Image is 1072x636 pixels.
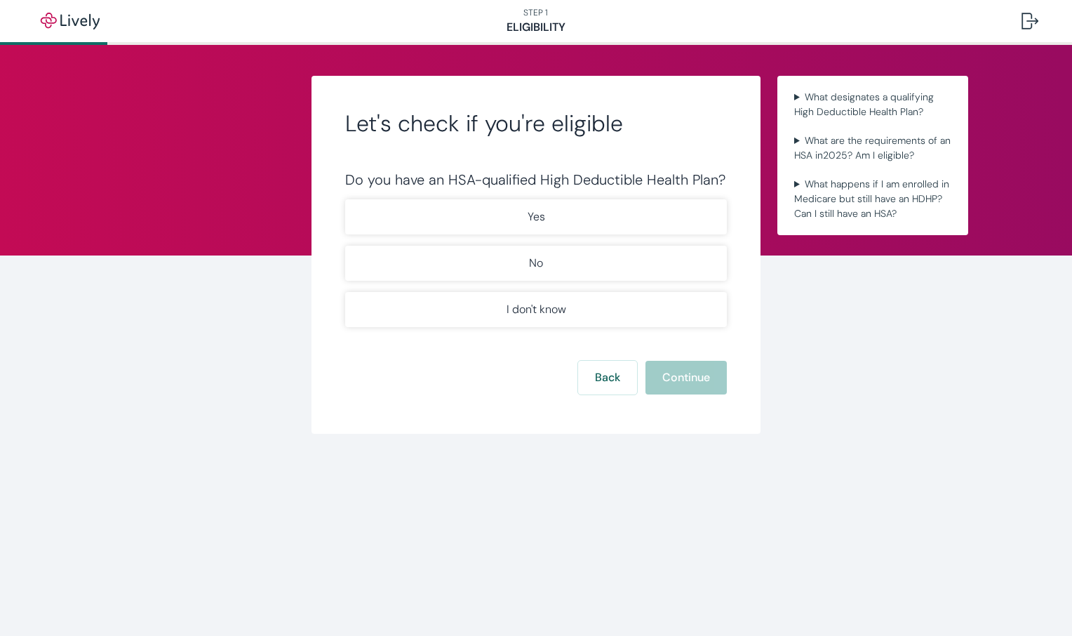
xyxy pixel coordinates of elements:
[507,301,566,318] p: I don't know
[345,110,727,138] h2: Let's check if you're eligible
[345,246,727,281] button: No
[345,199,727,234] button: Yes
[31,13,109,29] img: Lively
[528,208,545,225] p: Yes
[578,361,637,395] button: Back
[789,174,957,224] summary: What happens if I am enrolled in Medicare but still have an HDHP? Can I still have an HSA?
[1010,4,1050,38] button: Log out
[789,131,957,166] summary: What are the requirements of an HSA in2025? Am I eligible?
[789,87,957,122] summary: What designates a qualifying High Deductible Health Plan?
[345,171,727,188] div: Do you have an HSA-qualified High Deductible Health Plan?
[345,292,727,327] button: I don't know
[529,255,543,272] p: No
